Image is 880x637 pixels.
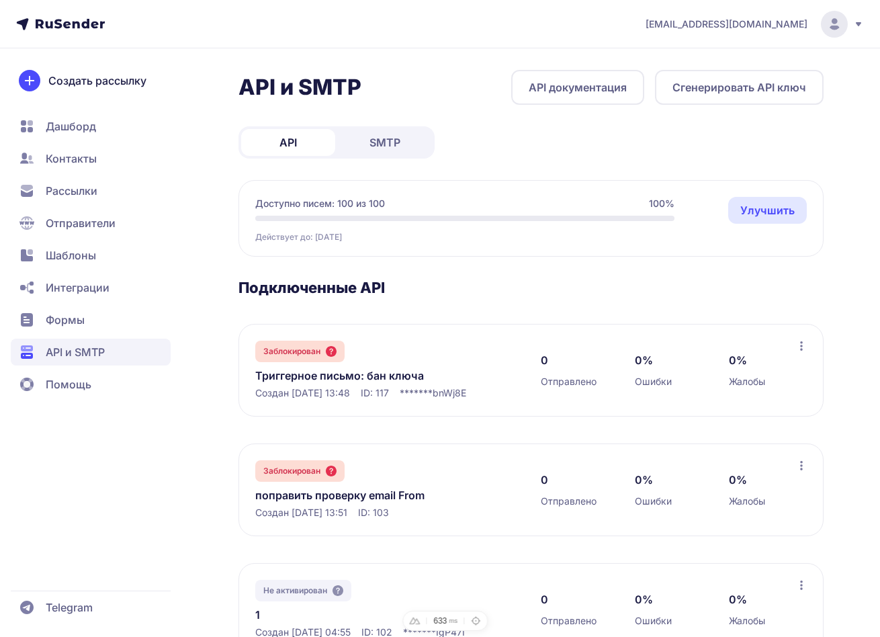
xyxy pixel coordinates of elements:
span: 0% [635,472,653,488]
span: Шаблоны [46,247,96,263]
button: Toggle Component Inspector [466,611,486,631]
span: 100% [649,197,674,210]
span: Не активирован [263,585,327,596]
span: 0 [541,352,548,368]
a: API [241,129,335,156]
span: Создать рассылку [48,73,146,89]
span: ID: 103 [358,506,389,519]
span: API и SMTP [46,344,105,360]
span: Telegram [46,599,93,615]
span: Жалобы [729,375,765,388]
span: API [279,134,297,151]
span: Дашборд [46,118,96,134]
span: Помощь [46,376,91,392]
a: поправить проверку email From [255,487,514,503]
span: SMTP [369,134,400,151]
h3: Подключенные API [238,278,824,297]
div: 633 [433,617,447,625]
span: 0 [541,591,548,607]
span: Действует до: [DATE] [255,232,342,243]
a: API документация [511,70,644,105]
span: Контакты [46,151,97,167]
span: Жалобы [729,614,765,628]
span: 0 [541,472,548,488]
span: Заблокирован [263,466,320,476]
span: ID: 117 [361,386,389,400]
span: [EMAIL_ADDRESS][DOMAIN_NAME] [646,17,807,31]
span: Ошибки [635,495,672,508]
a: SMTP [338,129,432,156]
span: 0% [635,591,653,607]
span: bnWj8E [433,386,466,400]
a: Улучшить [728,197,807,224]
span: Ошибки [635,614,672,628]
span: Отправители [46,215,116,231]
span: Рассылки [46,183,97,199]
span: Отправлено [541,375,597,388]
span: 0% [729,352,747,368]
a: 1 [255,607,514,623]
button: Toggle Nuxt DevTools [404,611,425,631]
button: Сгенерировать API ключ [655,70,824,105]
a: Триггерное письмо: бан ключа [255,368,514,384]
span: 0% [729,591,747,607]
span: Формы [46,312,85,328]
span: 0% [729,472,747,488]
a: Telegram [11,594,171,621]
span: Жалобы [729,495,765,508]
h2: API и SMTP [238,74,361,101]
span: ms [449,619,457,623]
span: Отправлено [541,495,597,508]
span: Доступно писем: 100 из 100 [255,197,385,210]
div: Page load time [428,617,462,625]
span: Интеграции [46,280,109,296]
span: Создан [DATE] 13:48 [255,386,350,400]
span: Ошибки [635,375,672,388]
span: Отправлено [541,614,597,628]
span: 0% [635,352,653,368]
span: Создан [DATE] 13:51 [255,506,347,519]
span: Заблокирован [263,346,320,357]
